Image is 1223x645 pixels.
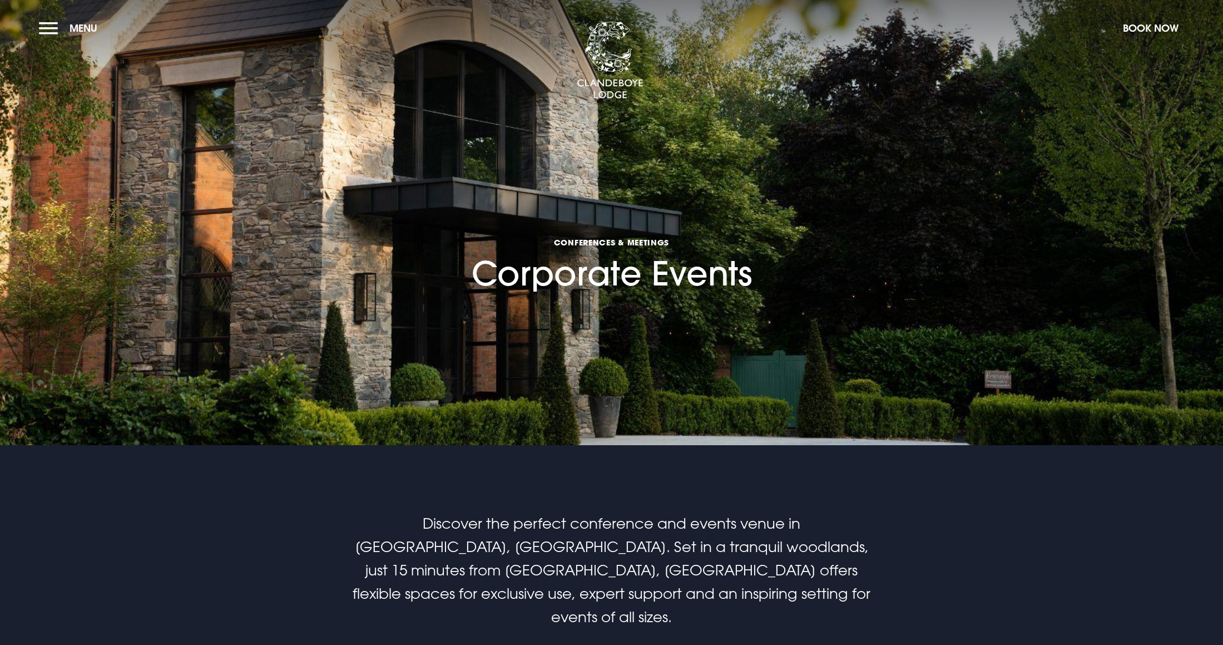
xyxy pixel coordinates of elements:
[39,16,103,40] button: Menu
[1117,16,1184,40] button: Book Now
[472,237,752,248] span: Conferences & Meetings
[70,22,97,35] span: Menu
[472,157,752,293] h1: Corporate Events
[577,22,643,100] img: Clandeboye Lodge
[353,515,870,626] span: Discover the perfect conference and events venue in [GEOGRAPHIC_DATA], [GEOGRAPHIC_DATA]. Set in ...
